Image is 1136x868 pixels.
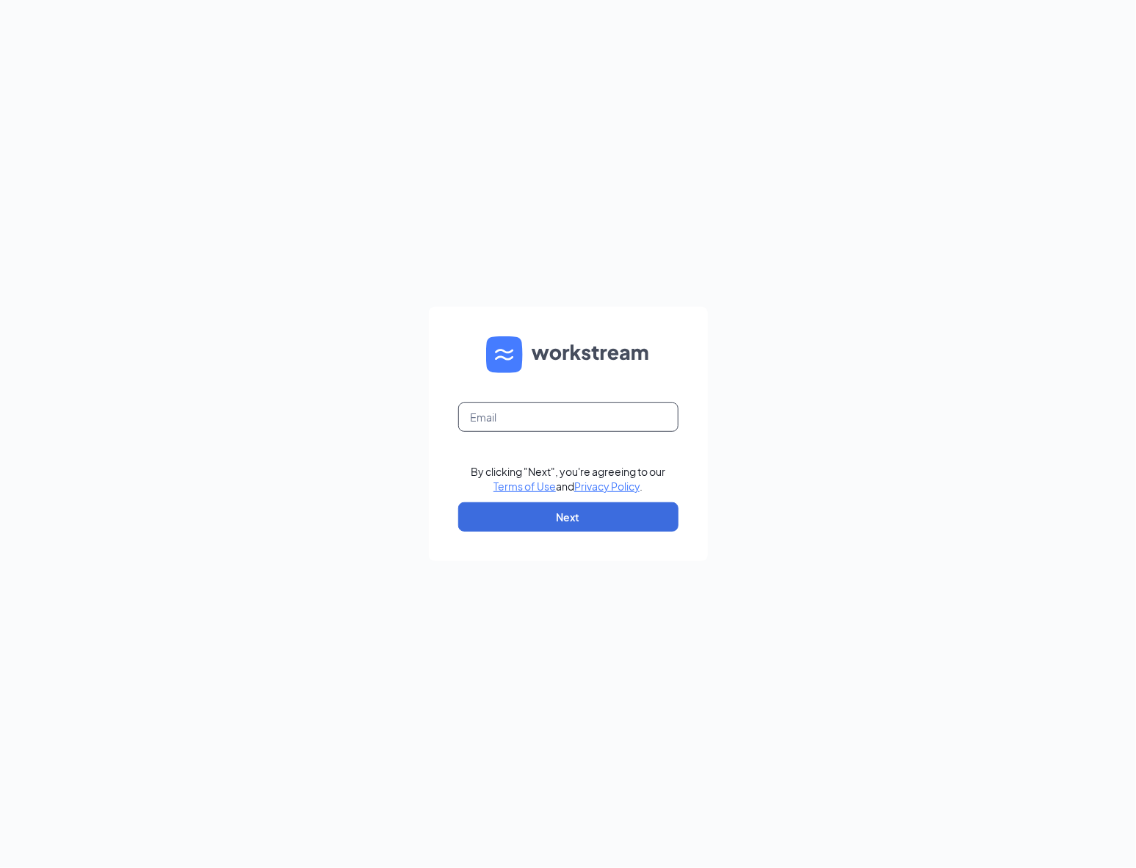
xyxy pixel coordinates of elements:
input: Email [458,402,679,432]
button: Next [458,502,679,532]
a: Privacy Policy [574,480,640,493]
a: Terms of Use [493,480,556,493]
div: By clicking "Next", you're agreeing to our and . [471,464,665,493]
img: WS logo and Workstream text [486,336,651,373]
